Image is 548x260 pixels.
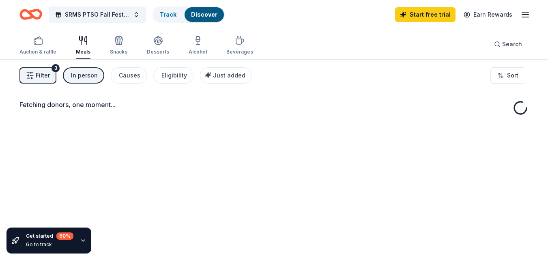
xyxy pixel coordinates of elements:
button: Snacks [110,32,127,59]
div: Go to track [26,241,73,248]
div: Snacks [110,49,127,55]
span: Filter [36,71,50,80]
button: Sort [490,67,525,84]
span: Search [502,39,522,49]
div: Alcohol [189,49,207,55]
button: Auction & raffle [19,32,56,59]
div: Meals [76,49,90,55]
div: Causes [119,71,140,80]
div: 60 % [56,232,73,240]
span: Sort [507,71,518,80]
button: In person [63,67,104,84]
a: Home [19,5,42,24]
div: Beverages [226,49,253,55]
button: Search [488,36,529,52]
div: 3 [52,64,60,72]
button: Causes [111,67,147,84]
button: Meals [76,32,90,59]
button: Desserts [147,32,169,59]
div: Get started [26,232,73,240]
div: In person [71,71,98,80]
button: TrackDiscover [153,6,225,23]
div: Desserts [147,49,169,55]
button: Eligibility [153,67,193,84]
button: Just added [200,67,252,84]
div: Auction & raffle [19,49,56,55]
button: Alcohol [189,32,207,59]
div: Fetching donors, one moment... [19,100,529,110]
a: Start free trial [395,7,456,22]
a: Earn Rewards [459,7,517,22]
div: Eligibility [161,71,187,80]
a: Discover [191,11,217,18]
a: Track [160,11,176,18]
span: SRMS PTSO Fall Festival [65,10,130,19]
button: Beverages [226,32,253,59]
button: Filter3 [19,67,56,84]
button: SRMS PTSO Fall Festival [49,6,146,23]
span: Just added [213,72,245,79]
